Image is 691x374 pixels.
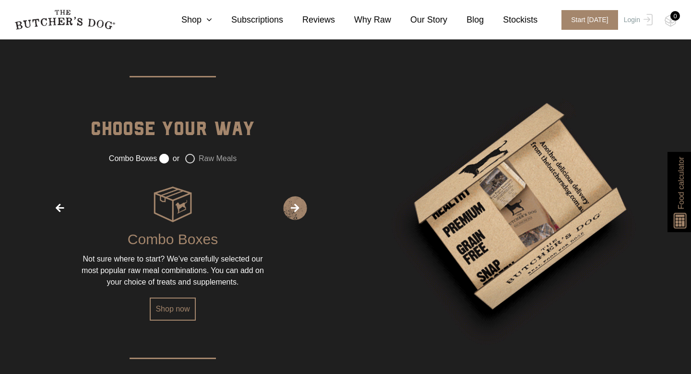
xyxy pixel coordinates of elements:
span: Next [283,196,307,220]
div: Not sure where to start? We’ve carefully selected our most popular raw meal combinations. You can... [77,253,269,288]
a: Blog [447,13,484,26]
label: or [159,154,179,163]
a: Reviews [283,13,335,26]
img: TBD_Cart-Empty.png [665,14,677,27]
a: Subscriptions [212,13,283,26]
div: Choose your way [91,114,255,153]
a: Start [DATE] [552,10,621,30]
label: Raw Meals [185,154,237,163]
a: Login [621,10,653,30]
div: 0 [670,11,680,21]
div: Combo Boxes [128,224,218,253]
a: Stockists [484,13,537,26]
a: Our Story [391,13,447,26]
span: Start [DATE] [561,10,618,30]
a: Why Raw [335,13,391,26]
label: Combo Boxes [109,153,157,164]
span: Food calculator [675,157,687,209]
span: Previous [48,196,72,220]
a: Shop now [150,298,195,321]
a: Shop [162,13,212,26]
